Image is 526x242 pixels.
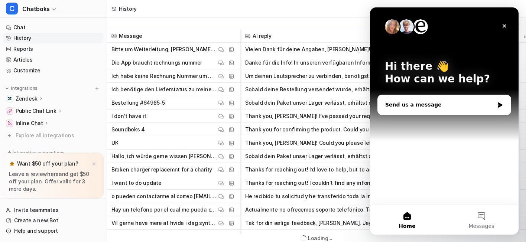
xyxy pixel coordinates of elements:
p: Public Chat Link [16,107,56,115]
img: Inline Chat [7,121,12,125]
button: Sobald deine Bestellung versendet wurde, erhältst du eine E-Mail mit einem Tracking-Link, um den ... [245,83,390,96]
p: UK [111,136,118,150]
button: Thank you, [PERSON_NAME]! Could you please let me know which SOUNDBOKS product and charger you ne... [245,136,390,150]
p: Integration suggestions [13,150,64,156]
img: star [9,161,15,167]
button: Actualmente no ofrecemos soporte telefónico. Todo el soporte y la asistencia se gestionan a travé... [245,203,390,216]
span: Explore all integrations [16,130,101,141]
span: C [6,3,18,14]
img: menu_add.svg [94,86,100,91]
p: Die App braucht rechnungs nummer [111,56,202,69]
button: He recibido tu solicitud y he transferido toda la información a uno de nuestros agentes, incluyen... [245,190,390,203]
button: Thank you for confirming the product. Could you please let me know if you have the order number f... [245,123,390,136]
p: Broken charger replacemnt for a charity [111,163,212,176]
a: Create a new Bot [3,215,104,226]
img: x [92,161,96,166]
a: Explore all integrations [3,130,104,141]
p: Vil gerne have mere at hvide i dag syntes det er lidt for dårligt at i [PERSON_NAME] på en mail [... [111,216,217,230]
button: Vielen Dank für deine Angaben, [PERSON_NAME]! Ich habe deine Anfrage an unser Support-Team weiter... [245,43,390,56]
span: AI reply [244,29,392,43]
p: Integrations [11,85,38,91]
div: History [119,5,137,13]
p: I want to do update [111,176,162,190]
p: Hay un telefono por el cual me pueda contactar? [111,203,217,216]
p: o pueden contactarme al correo [EMAIL_ADDRESS][DOMAIN_NAME] [111,190,217,203]
button: Um deinen Lautsprecher zu verbinden, benötigst du keine Rechnungsnummer. Wenn du wissen möchtest,... [245,69,390,83]
img: Public Chat Link [7,109,12,113]
a: Customize [3,65,104,76]
iframe: Intercom live chat [370,7,519,235]
p: Bitte um Weiterleitung; [PERSON_NAME], [EMAIL_ADDRESS][DOMAIN_NAME], [GEOGRAPHIC_DATA] [111,43,217,56]
a: Chat [3,22,104,33]
button: Thank you, [PERSON_NAME]! I’ve passed your request on to our team. One of our agents will get bac... [245,109,390,123]
div: Loading... [308,234,332,242]
span: Chatboks [22,4,50,14]
a: Help and support [3,226,104,236]
p: I don't have it [111,109,146,123]
button: Integrations [3,85,40,92]
a: Articles [3,55,104,65]
a: Reports [3,44,104,54]
p: Ich benötige den Lieferstatus zu meiner Bestellung #64956-5 [111,83,217,96]
img: expand menu [4,86,10,91]
p: Inline Chat [16,120,43,127]
p: Ich habe keine Rechnung Nummer um meine Lautsprecher zu verbinden [111,69,217,83]
p: Hallo, ich würde gerne wissen [PERSON_NAME] mein Paket losgeschickt wird. [111,150,217,163]
button: Thanks for reaching out! I’d love to help, but to assist you further, I’ll need a bit more inform... [245,163,390,176]
button: Tak for din ærlige feedback, [PERSON_NAME]. Jeg har nu sendt din besked og alle oplysninger vider... [245,216,390,230]
button: Danke für die Info! In unseren verfügbaren Informationen gibt es keinen Hinweis darauf, dass die ... [245,56,390,69]
span: Message [110,29,237,43]
img: explore all integrations [6,132,13,139]
p: Want $50 off your plan? [17,160,78,167]
p: Zendesk [16,95,38,102]
button: Sobald dein Paket unser Lager verlässt, erhältst du automatisch eine E-Mail mit einem Tracking-Li... [245,96,390,109]
button: Sobald dein Paket unser Lager verlässt, erhältst du eine E-Mail mit einem Tracking-Link. Die Lief... [245,150,390,163]
p: Bestellung #64985-5 [111,96,165,109]
p: Soundboks 4 [111,123,145,136]
a: History [3,33,104,43]
button: Thanks for reaching out! I couldn't find any information about updating your Soundboks in the ava... [245,176,390,190]
img: Zendesk [7,97,12,101]
a: here [47,171,59,177]
a: Invite teammates [3,205,104,215]
p: Leave a review and get $50 off your plan. Offer valid for 3 more days. [9,170,98,193]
